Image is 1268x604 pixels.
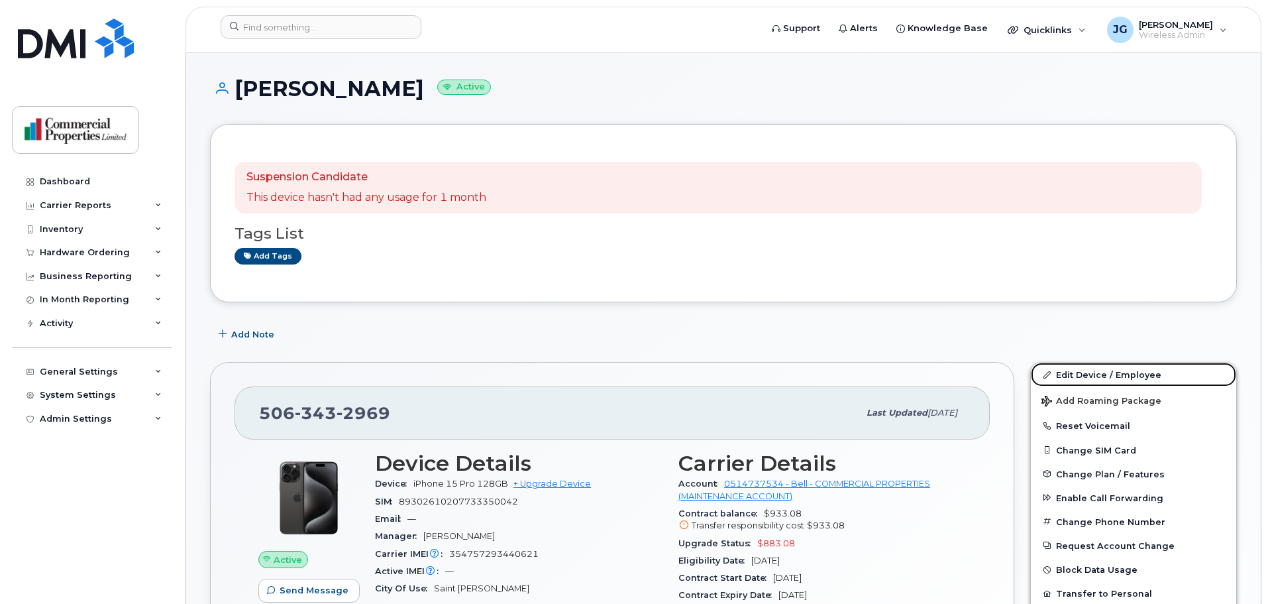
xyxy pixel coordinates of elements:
[678,538,757,548] span: Upgrade Status
[1031,558,1236,581] button: Block Data Usage
[773,573,802,583] span: [DATE]
[1056,493,1163,503] span: Enable Call Forwarding
[423,531,495,541] span: [PERSON_NAME]
[375,583,434,593] span: City Of Use
[375,549,449,559] span: Carrier IMEI
[235,248,301,265] a: Add tags
[413,479,508,489] span: iPhone 15 Pro 128GB
[269,458,348,538] img: iPhone_15_Pro_Black.png
[210,322,286,346] button: Add Note
[692,520,804,530] span: Transfer responsibility cost
[449,549,539,559] span: 354757293440621
[1031,486,1236,510] button: Enable Call Forwarding
[1031,363,1236,387] a: Edit Device / Employee
[678,479,930,501] a: 0514737534 - Bell - COMMERCIAL PROPERTIES (MAINTENANCE ACCOUNT)
[375,514,407,524] span: Email
[678,509,764,518] span: Contract balance
[1056,469,1165,479] span: Change Plan / Features
[1031,438,1236,462] button: Change SIM Card
[375,566,445,576] span: Active IMEI
[437,80,491,95] small: Active
[867,408,927,418] span: Last updated
[295,403,337,423] span: 343
[434,583,529,593] span: Saint [PERSON_NAME]
[678,479,724,489] span: Account
[399,497,518,507] span: 89302610207733350042
[375,497,399,507] span: SIM
[235,225,1212,242] h3: Tags List
[246,170,486,185] p: Suspension Candidate
[375,531,423,541] span: Manager
[678,509,966,532] span: $933.08
[927,408,957,418] span: [DATE]
[678,452,966,475] h3: Carrier Details
[1031,510,1236,534] button: Change Phone Number
[778,590,807,600] span: [DATE]
[678,556,751,566] span: Eligibility Date
[751,556,780,566] span: [DATE]
[1041,396,1161,408] span: Add Roaming Package
[231,328,274,341] span: Add Note
[807,520,845,530] span: $933.08
[678,573,773,583] span: Contract Start Date
[678,590,778,600] span: Contract Expiry Date
[280,584,348,597] span: Send Message
[258,579,360,603] button: Send Message
[259,403,390,423] span: 506
[407,514,416,524] span: —
[513,479,591,489] a: + Upgrade Device
[375,452,662,475] h3: Device Details
[375,479,413,489] span: Device
[274,554,302,566] span: Active
[445,566,454,576] span: —
[1031,534,1236,558] button: Request Account Change
[337,403,390,423] span: 2969
[246,190,486,206] p: This device hasn't had any usage for 1 month
[1031,387,1236,414] button: Add Roaming Package
[757,538,795,548] span: $883.08
[210,77,1237,100] h1: [PERSON_NAME]
[1031,462,1236,486] button: Change Plan / Features
[1031,414,1236,438] button: Reset Voicemail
